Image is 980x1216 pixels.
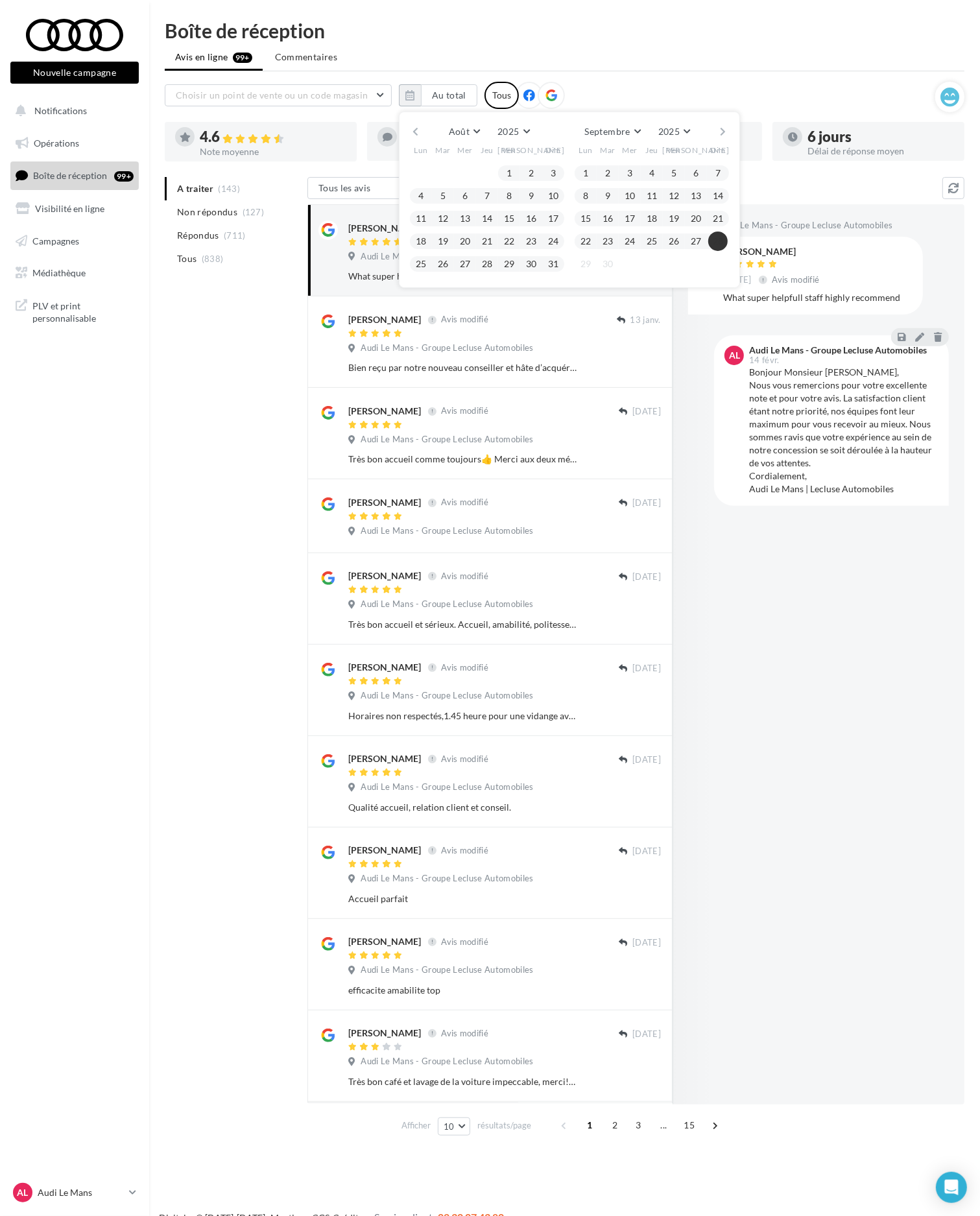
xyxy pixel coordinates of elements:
[481,145,494,156] span: Jeu
[114,171,134,182] div: 99+
[484,82,519,109] div: Tous
[348,618,577,631] div: Très bon accueil et sérieux. Accueil, amabilité, politesse, qualité de service, promotion de moin...
[348,935,421,948] div: [PERSON_NAME]
[455,186,475,206] button: 6
[807,147,954,156] div: Délai de réponse moyen
[658,126,680,137] span: 2025
[664,232,684,251] button: 26
[498,145,565,156] span: [PERSON_NAME]
[645,145,658,156] span: Jeu
[710,145,726,156] span: Dim
[8,130,141,157] a: Opérations
[441,662,488,673] span: Avis modifié
[457,145,473,156] span: Mer
[361,434,533,446] span: Audi Le Mans - Groupe Lecluse Automobiles
[33,170,107,181] span: Boîte de réception
[499,209,519,228] button: 15
[34,105,87,116] span: Notifications
[348,752,421,765] div: [PERSON_NAME]
[348,569,421,582] div: [PERSON_NAME]
[749,366,938,495] div: Bonjour Monsieur [PERSON_NAME], Nous vous remercions pour votre excellente note et pour votre avi...
[632,937,661,949] span: [DATE]
[749,356,780,364] span: 14 févr.
[165,84,392,106] button: Choisir un point de vente ou un code magasin
[497,126,519,137] span: 2025
[8,97,136,125] button: Notifications
[32,235,79,246] span: Campagnes
[521,163,541,183] button: 2
[632,1029,661,1040] span: [DATE]
[200,130,346,145] div: 4.6
[177,206,237,219] span: Non répondus
[35,203,104,214] span: Visibilité en ligne
[455,209,475,228] button: 13
[620,186,639,206] button: 10
[307,177,437,199] button: Tous les avis
[444,123,485,141] button: Août
[544,209,563,228] button: 17
[600,145,615,156] span: Mar
[632,571,661,583] span: [DATE]
[361,1056,533,1067] span: Audi Le Mans - Groupe Lecluse Automobiles
[663,145,730,156] span: [PERSON_NAME]
[433,186,453,206] button: 5
[632,406,661,418] span: [DATE]
[10,1180,139,1205] a: AL Audi Le Mans
[348,661,421,674] div: [PERSON_NAME]
[361,781,533,793] span: Audi Le Mans - Groupe Lecluse Automobiles
[411,186,431,206] button: 4
[348,984,577,997] div: efficacite amabilite top
[176,89,368,101] span: Choisir un point de vente ou un code magasin
[165,21,964,40] div: Boîte de réception
[521,209,541,228] button: 16
[579,145,593,156] span: Lun
[576,209,595,228] button: 15
[598,254,617,274] button: 30
[361,251,533,263] span: Audi Le Mans - Groupe Lecluse Automobiles
[632,754,661,766] span: [DATE]
[401,1119,431,1132] span: Afficher
[521,254,541,274] button: 30
[399,84,477,106] button: Au total
[10,62,139,84] button: Nouvelle campagne
[433,209,453,228] button: 12
[723,247,822,256] div: [PERSON_NAME]
[441,406,488,416] span: Avis modifié
[729,349,740,362] span: AL
[348,453,577,466] div: Très bon accueil comme toujours👍 Merci aux deux mécaniciens d'avoir fait aussi vite pour la répar...
[414,145,428,156] span: Lun
[8,292,141,330] a: PLV et print personnalisable
[664,186,684,206] button: 12
[34,137,79,149] span: Opérations
[348,361,577,374] div: Bien reçu par notre nouveau conseiller et hâte d’acquérir ma nouvelle A3 merci
[653,1115,674,1136] span: ...
[708,209,728,228] button: 21
[628,1115,649,1136] span: 3
[433,232,453,251] button: 19
[243,207,265,217] span: (127)
[632,846,661,857] span: [DATE]
[708,163,728,183] button: 7
[441,845,488,855] span: Avis modifié
[598,232,617,251] button: 23
[38,1186,124,1199] p: Audi Le Mans
[477,209,497,228] button: 14
[441,315,488,325] span: Avis modifié
[438,1117,471,1136] button: 10
[275,51,337,64] span: Commentaires
[455,254,475,274] button: 27
[177,229,219,242] span: Répondus
[632,497,661,509] span: [DATE]
[441,571,488,581] span: Avis modifié
[642,163,662,183] button: 4
[348,222,421,235] div: [PERSON_NAME]
[441,497,488,508] span: Avis modifié
[521,232,541,251] button: 23
[544,163,563,183] button: 3
[521,186,541,206] button: 9
[576,163,595,183] button: 1
[477,254,497,274] button: 28
[441,754,488,764] span: Avis modifié
[544,186,563,206] button: 10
